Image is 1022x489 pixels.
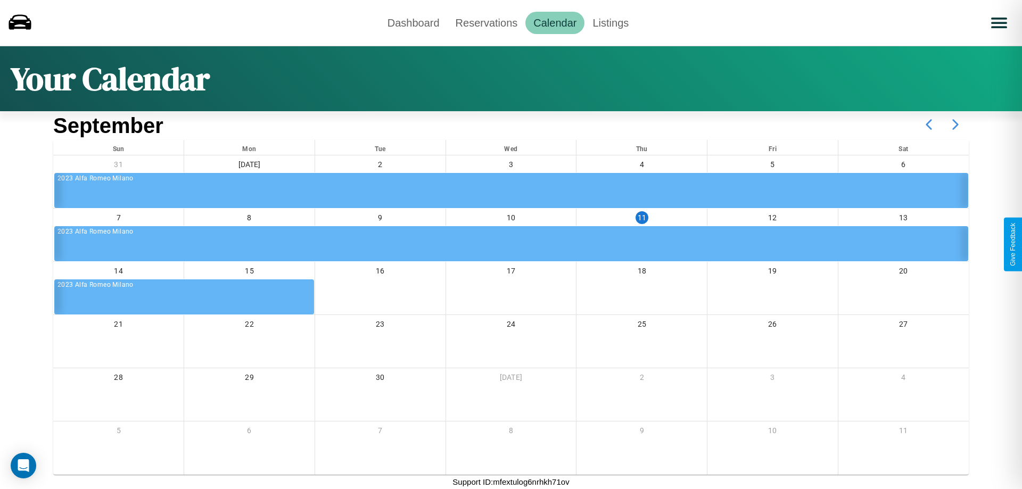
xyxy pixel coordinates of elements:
a: Listings [584,12,637,34]
div: 17 [446,262,576,284]
div: 29 [184,368,315,390]
div: 28 [53,368,184,390]
div: 2023 Alfa Romeo Milano [57,173,966,184]
div: 4 [838,368,969,390]
div: Wed [446,140,576,155]
div: 5 [707,155,838,177]
div: Sun [53,140,184,155]
div: 30 [315,368,446,390]
div: 18 [576,262,707,284]
div: Open Intercom Messenger [11,453,36,478]
div: 10 [446,209,576,230]
div: 4 [576,155,707,177]
div: 8 [184,209,315,230]
div: Fri [707,140,838,155]
h1: Your Calendar [11,57,210,101]
div: 21 [53,315,184,337]
div: 15 [184,262,315,284]
div: 16 [315,262,446,284]
div: 2 [576,368,707,390]
div: 12 [707,209,838,230]
div: 9 [576,421,707,443]
div: 22 [184,315,315,337]
div: 7 [315,421,446,443]
div: Sat [838,140,969,155]
div: 26 [707,315,838,337]
div: 11 [838,421,969,443]
div: 27 [838,315,969,337]
div: 3 [446,155,576,177]
div: Tue [315,140,446,155]
div: 19 [707,262,838,284]
div: 24 [446,315,576,337]
div: 13 [838,209,969,230]
div: Mon [184,140,315,155]
button: Open menu [984,8,1014,38]
div: 20 [838,262,969,284]
div: 2 [315,155,446,177]
div: 11 [636,211,648,224]
div: [DATE] [184,155,315,177]
div: 23 [315,315,446,337]
a: Reservations [448,12,526,34]
div: 25 [576,315,707,337]
h2: September [53,114,163,138]
div: 8 [446,421,576,443]
div: 31 [53,155,184,177]
div: 5 [53,421,184,443]
div: 7 [53,209,184,230]
a: Calendar [525,12,584,34]
div: 2023 Alfa Romeo Milano [57,280,312,291]
div: 10 [707,421,838,443]
div: 3 [707,368,838,390]
a: Dashboard [380,12,448,34]
div: 6 [184,421,315,443]
div: 2023 Alfa Romeo Milano [57,227,966,237]
p: Support ID: mfextulog6nrhkh71ov [452,475,569,489]
div: Give Feedback [1009,223,1017,266]
div: 14 [53,262,184,284]
div: 6 [838,155,969,177]
div: Thu [576,140,707,155]
div: 9 [315,209,446,230]
div: [DATE] [446,368,576,390]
